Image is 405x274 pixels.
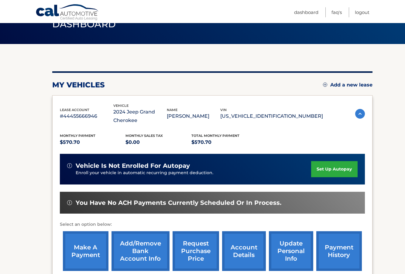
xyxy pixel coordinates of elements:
[60,134,95,138] span: Monthly Payment
[63,231,108,271] a: make a payment
[220,112,323,120] p: [US_VEHICLE_IDENTIFICATION_NUMBER]
[125,138,191,147] p: $0.00
[191,134,239,138] span: Total Monthly Payment
[167,108,177,112] span: name
[316,231,362,271] a: payment history
[269,231,313,271] a: update personal info
[323,82,372,88] a: Add a new lease
[113,103,129,108] span: vehicle
[323,83,327,87] img: add.svg
[173,231,219,271] a: request purchase price
[60,108,89,112] span: lease account
[60,138,126,147] p: $570.70
[60,221,365,228] p: Select an option below:
[76,162,190,170] span: vehicle is not enrolled for autopay
[125,134,163,138] span: Monthly sales Tax
[52,80,105,90] h2: my vehicles
[67,163,72,168] img: alert-white.svg
[76,199,281,207] span: You have no ACH payments currently scheduled or in process.
[112,231,170,271] a: Add/Remove bank account info
[113,108,167,125] p: 2024 Jeep Grand Cherokee
[67,200,72,205] img: alert-white.svg
[222,231,266,271] a: account details
[220,108,227,112] span: vin
[191,138,257,147] p: $570.70
[311,161,357,177] a: set up autopay
[76,170,311,176] p: Enroll your vehicle in automatic recurring payment deduction.
[355,109,365,119] img: accordion-active.svg
[60,112,113,120] p: #44455666946
[36,4,99,22] a: Cal Automotive
[167,112,220,120] p: [PERSON_NAME]
[355,7,369,17] a: Logout
[331,7,342,17] a: FAQ's
[294,7,318,17] a: Dashboard
[52,19,116,30] span: Dashboard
